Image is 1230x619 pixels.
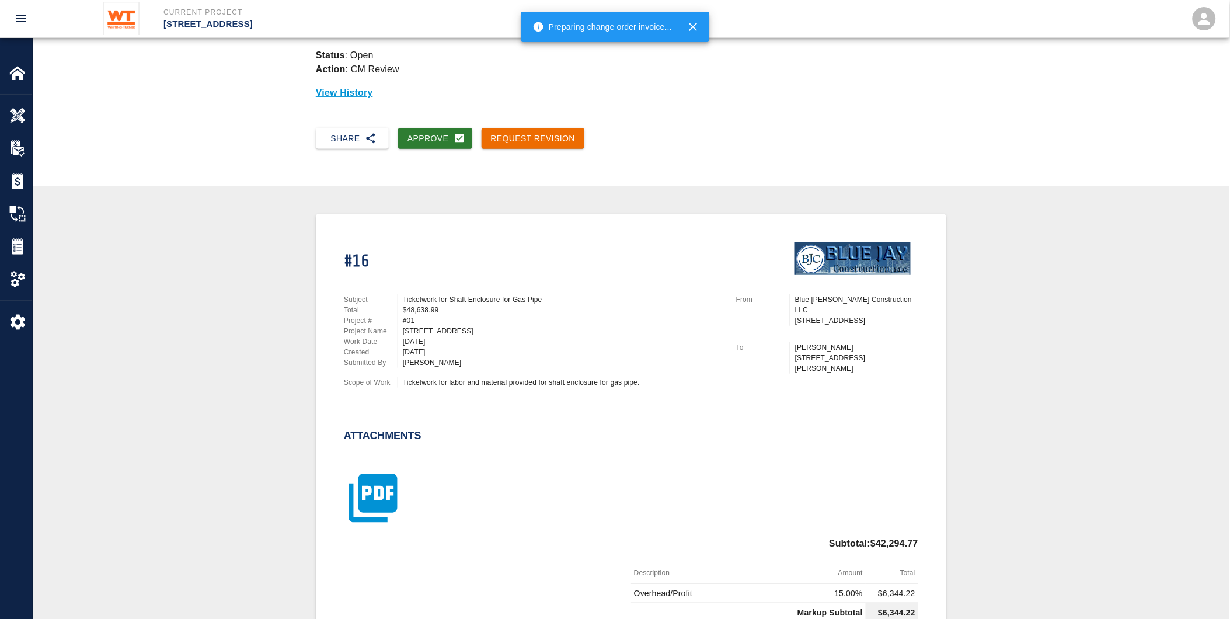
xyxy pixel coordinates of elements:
[829,531,918,562] p: Subtotal: $42,294.77
[631,562,754,584] th: Description
[403,294,722,305] div: Ticketwork for Shaft Enclosure for Gas Pipe
[795,294,918,315] p: Blue [PERSON_NAME] Construction LLC
[344,252,370,271] h1: #16
[866,584,918,603] td: $6,344.22
[316,48,946,62] p: : Open
[316,64,346,74] strong: Action
[344,347,398,357] p: Created
[532,16,672,37] div: Preparing change order invoice...
[403,336,722,347] div: [DATE]
[344,294,398,305] p: Subject
[795,242,911,275] img: Blue Jay Construction LLC
[344,377,398,388] p: Scope of Work
[103,2,140,35] img: Whiting-Turner
[398,128,472,149] button: Approve
[403,326,722,336] div: [STREET_ADDRESS]
[403,305,722,315] div: $48,638.99
[163,18,678,31] p: [STREET_ADDRESS]
[795,342,918,353] p: [PERSON_NAME]
[163,7,678,18] p: Current Project
[736,342,790,353] p: To
[316,86,946,100] p: View History
[403,315,722,326] div: #01
[795,315,918,326] p: [STREET_ADDRESS]
[344,326,398,336] p: Project Name
[736,294,790,305] p: From
[795,353,918,374] p: [STREET_ADDRESS][PERSON_NAME]
[316,50,345,60] strong: Status
[344,336,398,347] p: Work Date
[316,62,946,76] p: : CM Review
[403,357,722,368] div: [PERSON_NAME]
[7,5,35,33] button: open drawer
[866,562,918,584] th: Total
[316,128,389,149] button: Share
[754,584,866,603] td: 15.00%
[1172,563,1230,619] iframe: Chat Widget
[403,347,722,357] div: [DATE]
[344,305,398,315] p: Total
[754,562,866,584] th: Amount
[344,430,421,443] h2: Attachments
[482,128,585,149] button: Request Revision
[403,377,722,388] div: Ticketwork for labor and material provided for shaft enclosure for gas pipe.
[344,315,398,326] p: Project #
[631,584,754,603] td: Overhead/Profit
[344,357,398,368] p: Submitted By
